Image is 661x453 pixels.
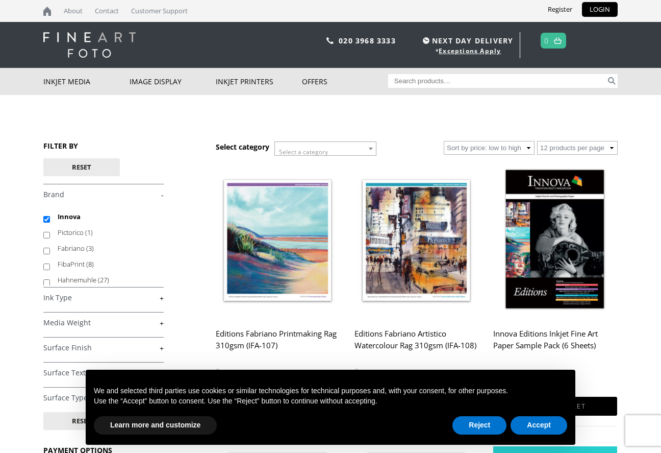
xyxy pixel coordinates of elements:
[216,324,339,365] h2: Editions Fabriano Printmaking Rag 310gsm (IFA-107)
[540,2,580,17] a: Register
[354,163,478,390] a: Editions Fabriano Artistico Watercolour Rag 310gsm (IFA-108) £6.29
[58,225,154,241] label: Pictorico
[439,46,501,55] a: Exceptions Apply
[493,163,617,390] a: Innova Editions Inkjet Fine Art Paper Sample Pack (6 Sheets) £7.99 inc VAT
[43,393,164,403] a: +
[444,141,535,155] select: Shop order
[98,275,109,284] span: (27)
[43,412,120,430] button: Reset
[493,324,617,365] h2: Innova Editions Inkjet Fine Art Paper Sample Pack (6 Sheets)
[43,158,120,176] button: Reset
[43,287,164,307] h4: Ink Type
[43,184,164,204] h4: Brand
[326,37,334,44] img: phone.svg
[43,337,164,357] h4: Surface Finish
[354,324,478,365] h2: Editions Fabriano Artistico Watercolour Rag 310gsm (IFA-108)
[544,33,549,48] a: 0
[94,386,567,396] p: We and selected third parties use cookies or similar technologies for technical purposes and, wit...
[43,68,130,95] a: Inkjet Media
[43,141,164,151] h3: FILTER BY
[216,142,269,152] h3: Select category
[43,312,164,332] h4: Media Weight
[452,416,506,435] button: Reject
[43,293,164,303] a: +
[94,396,567,407] p: Use the “Accept” button to consent. Use the “Reject” button to continue without accepting.
[423,37,429,44] img: time.svg
[43,190,164,200] a: -
[582,2,618,17] a: LOGIN
[58,241,154,256] label: Fabriano
[43,368,164,378] a: +
[339,36,396,45] a: 020 3968 3333
[94,416,217,435] button: Learn more and customize
[216,163,339,318] img: Editions Fabriano Printmaking Rag 310gsm (IFA-107)
[86,244,94,253] span: (3)
[606,74,618,88] button: Search
[216,68,302,95] a: Inkjet Printers
[43,318,164,328] a: +
[43,387,164,408] h4: Surface Type
[85,228,93,237] span: (1)
[58,272,154,288] label: Hahnemuhle
[58,256,154,272] label: FibaPrint
[58,209,154,225] label: Innova
[43,343,164,353] a: +
[43,362,164,383] h4: Surface Texture
[511,416,567,435] button: Accept
[130,68,216,95] a: Image Display
[86,259,94,269] span: (8)
[354,163,478,318] img: Editions Fabriano Artistico Watercolour Rag 310gsm (IFA-108)
[420,35,513,46] span: NEXT DAY DELIVERY
[302,68,388,95] a: Offers
[279,148,328,156] span: Select a category
[493,163,617,318] img: Innova Editions Inkjet Fine Art Paper Sample Pack (6 Sheets)
[554,37,562,44] img: basket.svg
[388,74,606,88] input: Search products…
[43,32,136,58] img: logo-white.svg
[216,163,339,390] a: Editions Fabriano Printmaking Rag 310gsm (IFA-107) £6.29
